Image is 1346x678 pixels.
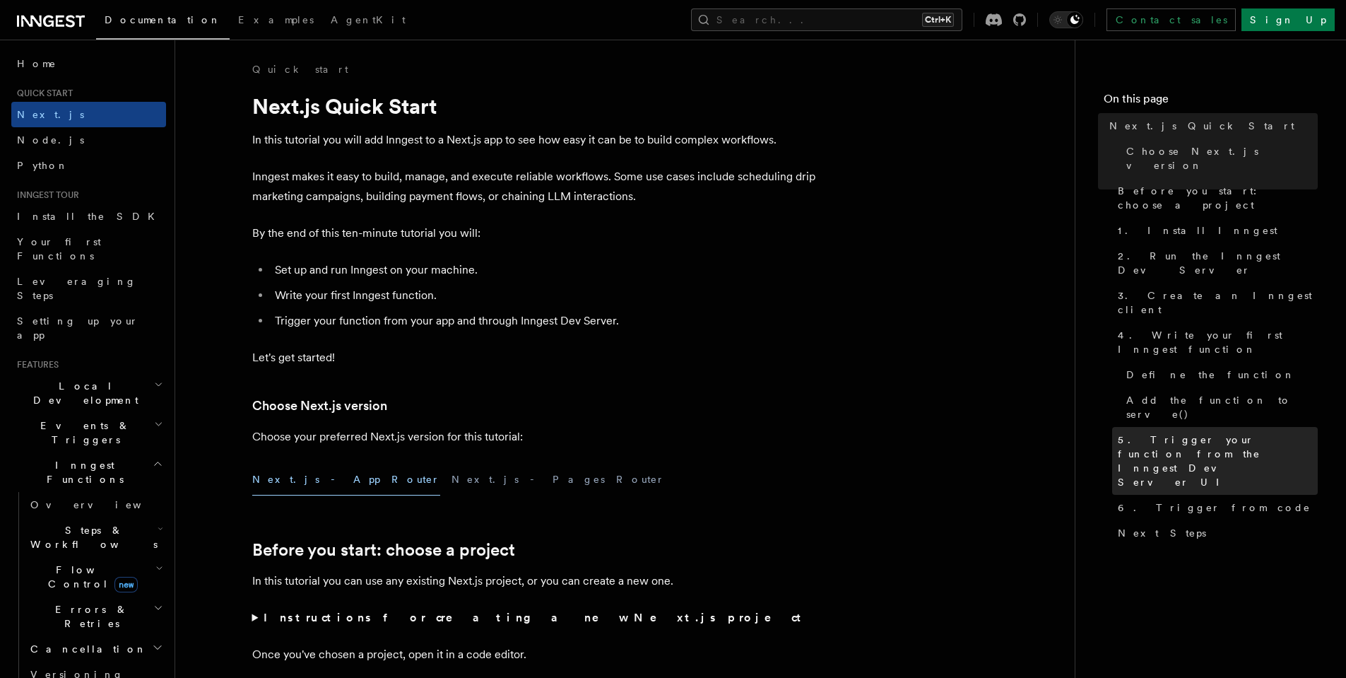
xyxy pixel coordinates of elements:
button: Toggle dark mode [1049,11,1083,28]
span: Define the function [1126,368,1295,382]
a: Node.js [11,127,166,153]
span: Leveraging Steps [17,276,136,301]
span: Examples [238,14,314,25]
span: 6. Trigger from code [1118,501,1311,515]
a: Add the function to serve() [1121,387,1318,427]
span: 2. Run the Inngest Dev Server [1118,249,1318,277]
p: Choose your preferred Next.js version for this tutorial: [252,427,817,447]
p: Once you've chosen a project, open it in a code editor. [252,645,817,665]
span: Inngest Functions [11,458,153,486]
span: Before you start: choose a project [1118,184,1318,212]
a: Examples [230,4,322,38]
li: Set up and run Inngest on your machine. [271,260,817,280]
a: Next.js Quick Start [1104,113,1318,139]
a: Next.js [11,102,166,127]
a: Next Steps [1112,520,1318,546]
span: 1. Install Inngest [1118,223,1277,238]
button: Cancellation [25,636,166,662]
a: 5. Trigger your function from the Inngest Dev Server UI [1112,427,1318,495]
a: Define the function [1121,362,1318,387]
span: Home [17,57,57,71]
a: Contact sales [1106,8,1236,31]
a: 2. Run the Inngest Dev Server [1112,243,1318,283]
a: Sign Up [1241,8,1335,31]
span: Local Development [11,379,154,407]
button: Local Development [11,373,166,413]
button: Errors & Retries [25,597,166,636]
span: Next.js [17,109,84,120]
button: Next.js - App Router [252,464,440,496]
span: Your first Functions [17,236,101,262]
p: By the end of this ten-minute tutorial you will: [252,223,817,243]
span: AgentKit [331,14,406,25]
p: In this tutorial you can use any existing Next.js project, or you can create a new one. [252,571,817,591]
a: Choose Next.js version [252,396,387,416]
button: Steps & Workflows [25,518,166,557]
a: Overview [25,492,166,518]
span: Inngest tour [11,189,79,201]
span: 5. Trigger your function from the Inngest Dev Server UI [1118,433,1318,489]
a: Home [11,51,166,76]
li: Trigger your function from your app and through Inngest Dev Server. [271,311,817,331]
span: Add the function to serve() [1126,393,1318,421]
span: Python [17,160,69,171]
span: Steps & Workflows [25,523,158,551]
li: Write your first Inngest function. [271,286,817,305]
button: Inngest Functions [11,452,166,492]
span: Errors & Retries [25,602,153,631]
a: Quick start [252,62,348,76]
a: Your first Functions [11,229,166,269]
a: Choose Next.js version [1121,139,1318,178]
a: 6. Trigger from code [1112,495,1318,520]
a: AgentKit [322,4,414,38]
span: Install the SDK [17,211,163,222]
span: Next.js Quick Start [1109,119,1294,133]
a: 3. Create an Inngest client [1112,283,1318,322]
p: Inngest makes it easy to build, manage, and execute reliable workflows. Some use cases include sc... [252,167,817,206]
button: Search...Ctrl+K [691,8,962,31]
a: Install the SDK [11,204,166,229]
button: Events & Triggers [11,413,166,452]
h1: Next.js Quick Start [252,93,817,119]
span: Next Steps [1118,526,1206,540]
span: Features [11,359,59,370]
a: Documentation [96,4,230,40]
button: Flow Controlnew [25,557,166,597]
span: Documentation [105,14,221,25]
strong: Instructions for creating a new Next.js project [264,611,807,624]
a: Setting up your app [11,308,166,348]
span: Overview [30,499,176,510]
span: Flow Control [25,563,155,591]
span: 4. Write your first Inngest function [1118,328,1318,356]
a: Leveraging Steps [11,269,166,308]
span: Quick start [11,88,73,99]
a: 4. Write your first Inngest function [1112,322,1318,362]
span: Cancellation [25,642,147,656]
a: Before you start: choose a project [1112,178,1318,218]
a: 1. Install Inngest [1112,218,1318,243]
p: In this tutorial you will add Inngest to a Next.js app to see how easy it can be to build complex... [252,130,817,150]
summary: Instructions for creating a new Next.js project [252,608,817,628]
span: Setting up your app [17,315,138,341]
kbd: Ctrl+K [922,13,954,27]
h4: On this page [1104,90,1318,113]
a: Before you start: choose a project [252,540,515,560]
button: Next.js - Pages Router [451,464,665,496]
span: Events & Triggers [11,419,154,447]
span: new [114,577,138,592]
a: Python [11,153,166,178]
span: 3. Create an Inngest client [1118,288,1318,317]
span: Node.js [17,134,84,146]
span: Choose Next.js version [1126,144,1318,173]
p: Let's get started! [252,348,817,368]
